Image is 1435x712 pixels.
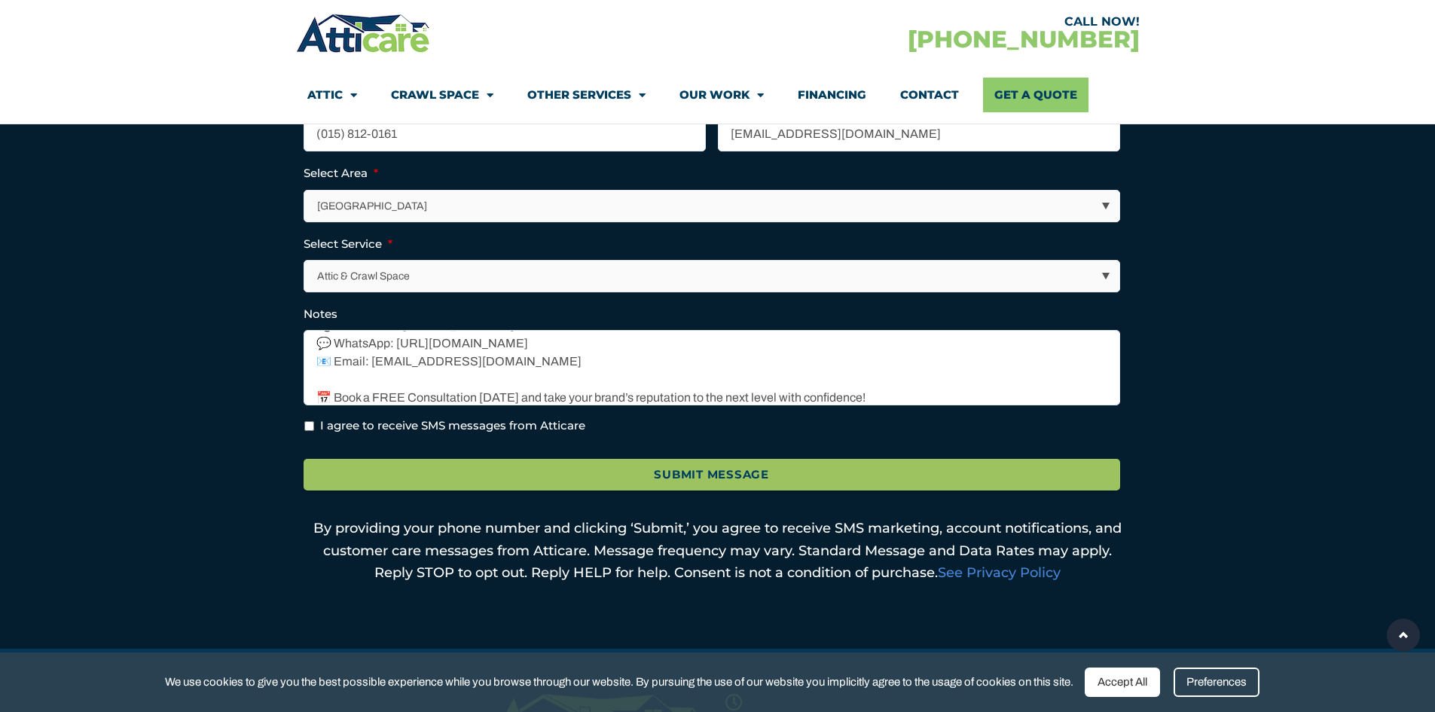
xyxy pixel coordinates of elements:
[304,237,392,252] label: Select Service
[307,78,1128,112] nav: Menu
[304,166,378,181] label: Select Area
[391,78,493,112] a: Crawl Space
[304,459,1120,491] input: Submit Message
[938,564,1061,581] a: See Privacy Policy
[165,673,1073,692] span: We use cookies to give you the best possible experience while you browse through our website. By ...
[900,78,959,112] a: Contact
[718,16,1140,28] div: CALL NOW!
[679,78,764,112] a: Our Work
[304,518,1132,585] p: By providing your phone number and clicking ‘Submit,’ you agree to receive SMS marketing, account...
[1085,668,1160,697] div: Accept All
[307,78,357,112] a: Attic
[304,307,337,322] label: Notes
[527,78,646,112] a: Other Services
[320,417,585,435] label: I agree to receive SMS messages from Atticare
[1174,668,1259,697] div: Preferences
[983,78,1088,112] a: Get A Quote
[798,78,866,112] a: Financing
